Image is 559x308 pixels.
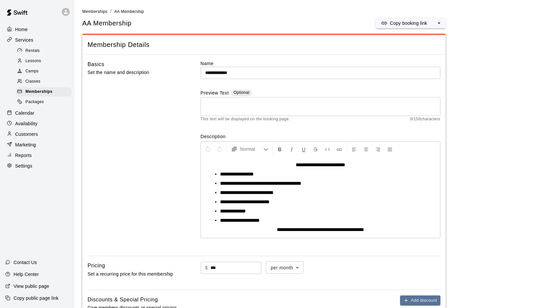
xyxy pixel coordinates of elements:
a: Calendar [5,108,69,118]
p: Customers [15,131,38,137]
a: Availability [5,119,69,129]
p: Copy booking link [390,20,427,26]
span: Lessons [25,58,41,64]
button: Undo [202,143,213,155]
label: Preview Text [201,90,229,97]
p: Reports [15,152,32,159]
span: AA Membership [114,9,144,14]
div: Classes [16,77,72,86]
a: Classes [16,77,74,87]
button: Insert Code [322,143,333,155]
button: select merge strategy [432,18,446,28]
a: Services [5,35,69,45]
a: Lessons [16,56,74,66]
h6: Pricing [88,261,105,270]
button: Left Align [349,143,360,155]
div: Packages [16,97,72,107]
a: Reports [5,150,69,160]
span: Packages [25,99,44,105]
div: Rentals [16,46,72,56]
p: Copy public page link [14,295,58,301]
p: $ [205,264,208,271]
span: AA Membership [82,19,131,28]
a: Packages [16,97,74,107]
div: Camps [16,67,72,76]
button: Insert Link [334,143,345,155]
button: Format Underline [298,143,309,155]
a: Settings [5,161,69,171]
p: Availability [15,120,38,127]
button: Formatting Options [228,143,271,155]
button: Format Strikethrough [310,143,321,155]
h6: Discounts & Special Pricing [88,295,158,304]
span: Normal [240,146,263,152]
span: Rentals [25,48,40,54]
div: Lessons [16,57,72,66]
a: Customers [5,129,69,139]
a: Marketing [5,140,69,150]
button: Redo [214,143,225,155]
div: split button [376,18,446,28]
span: Memberships [25,89,53,95]
p: Contact Us [14,259,37,266]
p: Home [15,26,28,33]
a: Memberships [82,9,107,14]
button: Justify Align [384,143,395,155]
a: Camps [16,66,74,77]
label: Description [201,133,440,140]
div: per month [266,261,304,274]
span: Optional [234,90,249,95]
span: This text will be displayed on the booking page. [201,116,290,123]
button: Add discount [400,295,440,306]
p: Calendar [15,110,34,116]
li: / [110,8,111,15]
p: Services [15,37,33,43]
button: Right Align [372,143,384,155]
div: Memberships [16,87,72,96]
p: Help Center [14,271,39,278]
p: Set a recurring price for this membership [88,270,179,278]
p: Set the name and description [88,68,179,77]
span: 0 / 150 characters [410,116,440,123]
nav: breadcrumb [82,8,551,15]
span: Membership Details [88,40,440,49]
button: Format Bold [274,143,285,155]
span: Classes [25,78,40,85]
span: Camps [25,68,39,75]
button: Format Italics [286,143,297,155]
a: Rentals [16,46,74,56]
h6: Basics [88,60,104,69]
p: View public page [14,283,49,289]
a: Memberships [16,87,74,97]
button: Center Align [360,143,372,155]
label: Name [201,60,440,67]
p: Settings [15,163,32,169]
a: Home [5,24,69,34]
button: Copy booking link [376,18,432,28]
p: Marketing [15,141,36,148]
